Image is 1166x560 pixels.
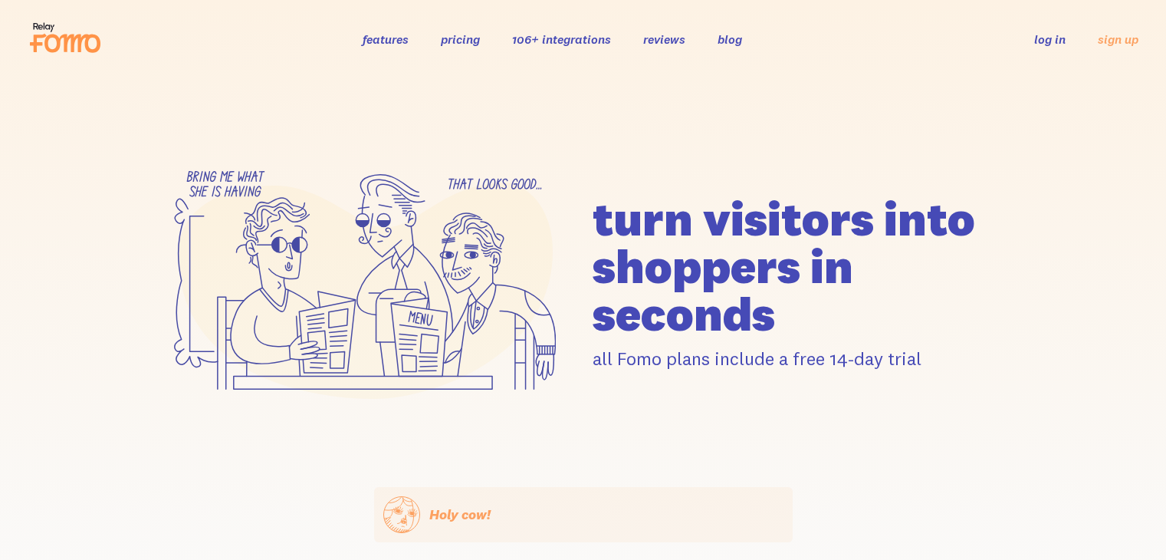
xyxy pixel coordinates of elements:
span: Holy cow! [429,506,491,523]
p: all Fomo plans include a free 14-day trial [593,347,1011,371]
a: 106+ integrations [512,31,611,47]
a: sign up [1098,31,1138,48]
a: pricing [441,31,480,47]
a: blog [718,31,742,47]
a: log in [1034,31,1066,47]
a: features [363,31,409,47]
h1: turn visitors into shoppers in seconds [593,195,1011,338]
a: reviews [643,31,685,47]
